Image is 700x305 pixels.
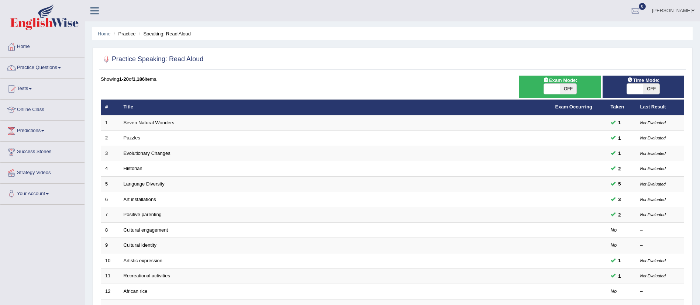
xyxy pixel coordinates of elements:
small: Not Evaluated [640,182,666,186]
span: OFF [560,84,576,94]
span: Time Mode: [624,76,662,84]
a: Practice Questions [0,58,85,76]
em: No [611,227,617,233]
a: Recreational activities [124,273,170,278]
td: 5 [101,177,120,192]
div: Showing of items. [101,76,684,83]
td: 4 [101,161,120,177]
td: 8 [101,222,120,238]
a: Your Account [0,184,85,202]
li: Speaking: Read Aloud [137,30,191,37]
em: No [611,242,617,248]
th: Last Result [636,100,684,115]
a: Exam Occurring [555,104,592,110]
a: Online Class [0,100,85,118]
small: Not Evaluated [640,136,666,140]
a: Seven Natural Wonders [124,120,175,125]
td: 2 [101,131,120,146]
a: Home [98,31,111,37]
div: – [640,227,680,234]
a: Art installations [124,197,156,202]
span: You can still take this question [615,211,624,219]
small: Not Evaluated [640,212,666,217]
td: 1 [101,115,120,131]
a: Home [0,37,85,55]
h2: Practice Speaking: Read Aloud [101,54,203,65]
a: Predictions [0,121,85,139]
td: 6 [101,192,120,207]
th: Taken [607,100,636,115]
th: # [101,100,120,115]
a: Tests [0,79,85,97]
b: 1,186 [133,76,145,82]
a: Strategy Videos [0,163,85,181]
th: Title [120,100,551,115]
a: Artistic expression [124,258,162,263]
div: – [640,242,680,249]
em: No [611,288,617,294]
td: 12 [101,284,120,299]
a: Cultural identity [124,242,157,248]
a: Success Stories [0,142,85,160]
span: You can still take this question [615,165,624,173]
span: You can still take this question [615,149,624,157]
small: Not Evaluated [640,274,666,278]
td: 7 [101,207,120,223]
span: Exam Mode: [540,76,580,84]
td: 9 [101,238,120,253]
span: You can still take this question [615,272,624,280]
a: Puzzles [124,135,141,141]
small: Not Evaluated [640,166,666,171]
div: Show exams occurring in exams [519,76,601,98]
span: OFF [643,84,659,94]
div: – [640,288,680,295]
span: You can still take this question [615,180,624,188]
a: Cultural engagement [124,227,168,233]
small: Not Evaluated [640,197,666,202]
td: 3 [101,146,120,161]
td: 10 [101,253,120,268]
small: Not Evaluated [640,259,666,263]
small: Not Evaluated [640,151,666,156]
span: 0 [639,3,646,10]
span: You can still take this question [615,195,624,203]
a: Historian [124,166,142,171]
span: You can still take this question [615,119,624,126]
span: You can still take this question [615,257,624,264]
a: Evolutionary Changes [124,150,170,156]
a: Positive parenting [124,212,162,217]
a: Language Diversity [124,181,165,187]
small: Not Evaluated [640,121,666,125]
a: African rice [124,288,148,294]
li: Practice [112,30,135,37]
td: 11 [101,268,120,284]
span: You can still take this question [615,134,624,142]
b: 1-20 [119,76,129,82]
